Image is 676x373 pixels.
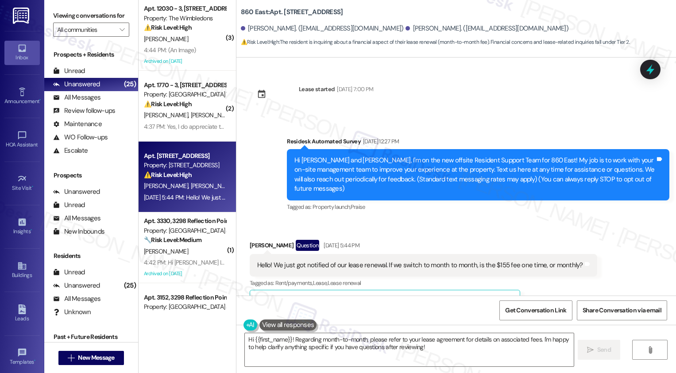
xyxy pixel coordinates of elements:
[53,214,100,223] div: All Messages
[53,308,91,317] div: Unknown
[287,200,669,213] div: Tagged as:
[144,14,226,23] div: Property: The Wimbledons
[241,38,279,46] strong: ⚠️ Risk Level: High
[4,171,40,195] a: Site Visit •
[144,216,226,226] div: Apt. 3330, 3298 Reflection Pointe
[144,258,416,266] div: 4:42 PM: Hi [PERSON_NAME] I have a question. Can I get a copy of my lease that shows my move in d...
[4,302,40,326] a: Leads
[406,24,568,33] div: [PERSON_NAME]. ([EMAIL_ADDRESS][DOMAIN_NAME])
[328,279,361,287] span: Lease renewal
[53,281,100,290] div: Unanswered
[143,268,227,279] div: Archived on [DATE]
[144,302,226,311] div: Property: [GEOGRAPHIC_DATA] at [GEOGRAPHIC_DATA]
[144,151,226,161] div: Apt. [STREET_ADDRESS]
[299,85,335,94] div: Lease started
[53,146,88,155] div: Escalate
[144,90,226,99] div: Property: [GEOGRAPHIC_DATA] Townhomes
[587,346,594,354] i: 
[190,182,235,190] span: [PERSON_NAME]
[4,258,40,282] a: Buildings
[68,354,74,361] i: 
[294,156,655,194] div: Hi [PERSON_NAME] and [PERSON_NAME], I'm on the new offsite Resident Support Team for 860 East! My...
[241,24,404,33] div: [PERSON_NAME]. ([EMAIL_ADDRESS][DOMAIN_NAME])
[190,111,235,119] span: [PERSON_NAME]
[578,340,621,360] button: Send
[44,171,138,180] div: Prospects
[44,50,138,59] div: Prospects + Residents
[144,100,192,108] strong: ⚠️ Risk Level: High
[505,306,566,315] span: Get Conversation Link
[31,227,32,233] span: •
[53,268,85,277] div: Unread
[34,358,35,364] span: •
[4,128,40,152] a: HOA Assistant
[78,353,114,362] span: New Message
[257,261,583,270] div: Hello! We just got notified of our lease renewal. If we switch to month to month, is the $155 fee...
[53,93,100,102] div: All Messages
[361,137,399,146] div: [DATE] 12:27 PM
[44,332,138,342] div: Past + Future Residents
[287,137,669,149] div: Residesk Automated Survey
[144,81,226,90] div: Apt. 1770 - 3, [STREET_ADDRESS]
[144,236,201,244] strong: 🔧 Risk Level: Medium
[647,346,653,354] i: 
[53,106,115,115] div: Review follow-ups
[4,41,40,65] a: Inbox
[144,226,226,235] div: Property: [GEOGRAPHIC_DATA] at [GEOGRAPHIC_DATA]
[144,182,191,190] span: [PERSON_NAME]
[144,293,226,302] div: Apt. 3152, 3298 Reflection Pointe
[241,8,343,17] b: 860 East: Apt. [STREET_ADDRESS]
[143,56,227,67] div: Archived on [DATE]
[296,240,319,251] div: Question
[53,80,100,89] div: Unanswered
[250,277,597,289] div: Tagged as:
[597,345,611,354] span: Send
[13,8,31,24] img: ResiDesk Logo
[120,26,124,33] i: 
[245,333,574,366] textarea: Hi {{first_name}}! Regarding month-to-month, please refer to your lease agreement for details on ...
[58,351,124,365] button: New Message
[144,35,188,43] span: [PERSON_NAME]
[335,85,373,94] div: [DATE] 7:00 PM
[144,111,191,119] span: [PERSON_NAME]
[4,215,40,238] a: Insights •
[583,306,661,315] span: Share Conversation via email
[351,203,365,211] span: Praise
[44,251,138,261] div: Residents
[321,241,359,250] div: [DATE] 5:44 PM
[53,227,104,236] div: New Inbounds
[57,23,115,37] input: All communities
[241,38,630,47] span: : The resident is inquiring about a financial aspect of their lease renewal (month-to-month fee)....
[144,23,192,31] strong: ⚠️ Risk Level: High
[144,193,483,201] div: [DATE] 5:44 PM: Hello! We just got notified of our lease renewal. If we switch to month to month,...
[53,66,85,76] div: Unread
[122,279,138,292] div: (25)
[577,300,667,320] button: Share Conversation via email
[39,97,41,103] span: •
[53,119,102,129] div: Maintenance
[32,184,33,190] span: •
[313,203,351,211] span: Property launch ,
[53,133,108,142] div: WO Follow-ups
[250,240,597,254] div: [PERSON_NAME]
[53,294,100,304] div: All Messages
[4,345,40,369] a: Templates •
[275,279,313,287] span: Rent/payments ,
[53,187,100,196] div: Unanswered
[313,279,328,287] span: Lease ,
[144,247,188,255] span: [PERSON_NAME]
[144,4,226,13] div: Apt. 12030 - 3, [STREET_ADDRESS]
[53,200,85,210] div: Unread
[122,77,138,91] div: (25)
[53,9,129,23] label: Viewing conversations for
[144,46,196,54] div: 4:44 PM: (An Image)
[499,300,572,320] button: Get Conversation Link
[144,171,192,179] strong: ⚠️ Risk Level: High
[144,161,226,170] div: Property: [STREET_ADDRESS]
